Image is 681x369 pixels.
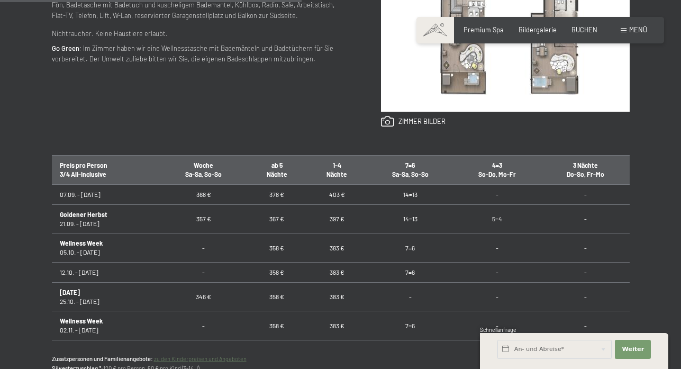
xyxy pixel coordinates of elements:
[52,204,161,233] td: 21.09. - [DATE]
[453,263,541,283] td: -
[247,340,307,361] td: 358 €
[60,289,80,296] b: [DATE]
[60,211,107,218] b: Goldener Herbst
[541,311,629,340] td: -
[367,311,453,340] td: 7=6
[453,340,541,361] td: 4=3
[567,170,604,178] span: Do-So, Fr-Mo
[160,204,247,233] td: 357 €
[480,327,516,333] span: Schnellanfrage
[307,185,367,205] td: 403 €
[160,233,247,263] td: -
[453,311,541,340] td: -
[52,43,347,65] p: : Im Zimmer haben wir eine Wellnesstasche mit Bademänteln und Badetüchern für Sie vorbereitet. De...
[453,233,541,263] td: -
[247,233,307,263] td: 358 €
[453,282,541,311] td: -
[615,340,651,359] button: Weiter
[367,263,453,283] td: 7=6
[60,170,106,178] span: 3/4 All-Inclusive
[247,185,307,205] td: 378 €
[629,25,647,34] span: Menü
[478,170,516,178] span: So-Do, Mo-Fr
[247,204,307,233] td: 367 €
[52,28,347,39] p: Nichtraucher. Keine Haustiere erlaubt.
[571,25,597,34] a: BUCHEN
[160,282,247,311] td: 346 €
[247,156,307,185] th: ab 5
[307,156,367,185] th: 1-4
[160,311,247,340] td: -
[519,25,557,34] a: Bildergalerie
[52,44,79,52] strong: Go Green
[60,317,103,325] b: Wellness Week
[160,156,247,185] th: Woche
[52,282,161,311] td: 25.10. - [DATE]
[52,185,161,205] td: 07.09. - [DATE]
[464,25,504,34] a: Premium Spa
[307,204,367,233] td: 397 €
[185,170,222,178] span: Sa-Sa, So-So
[160,263,247,283] td: -
[541,185,629,205] td: -
[541,156,629,185] th: 3 Nächte
[52,340,161,361] td: 09.11. - [DATE]
[307,233,367,263] td: 383 €
[52,233,161,263] td: 05.10. - [DATE]
[60,161,107,169] span: Preis pro Person
[392,170,429,178] span: Sa-Sa, So-So
[541,282,629,311] td: -
[541,263,629,283] td: -
[367,185,453,205] td: 14=13
[622,345,644,354] span: Weiter
[307,282,367,311] td: 383 €
[267,170,287,178] span: Nächte
[52,311,161,340] td: 02.11. - [DATE]
[367,340,453,361] td: 7=6
[307,340,367,361] td: 383 €
[247,263,307,283] td: 358 €
[367,156,453,185] th: 7=6
[367,233,453,263] td: 7=6
[52,355,153,362] strong: Zusatzpersonen und Familienangebote:
[52,263,161,283] td: 12.10. - [DATE]
[160,185,247,205] td: 368 €
[541,204,629,233] td: -
[307,311,367,340] td: 383 €
[541,233,629,263] td: -
[367,204,453,233] td: 14=13
[60,239,103,247] b: Wellness Week
[160,340,247,361] td: -
[307,263,367,283] td: 383 €
[453,185,541,205] td: -
[367,282,453,311] td: -
[453,204,541,233] td: 5=4
[326,170,347,178] span: Nächte
[453,156,541,185] th: 4=3
[154,355,247,362] a: zu den Kinderpreisen und Angeboten
[247,311,307,340] td: 358 €
[247,282,307,311] td: 358 €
